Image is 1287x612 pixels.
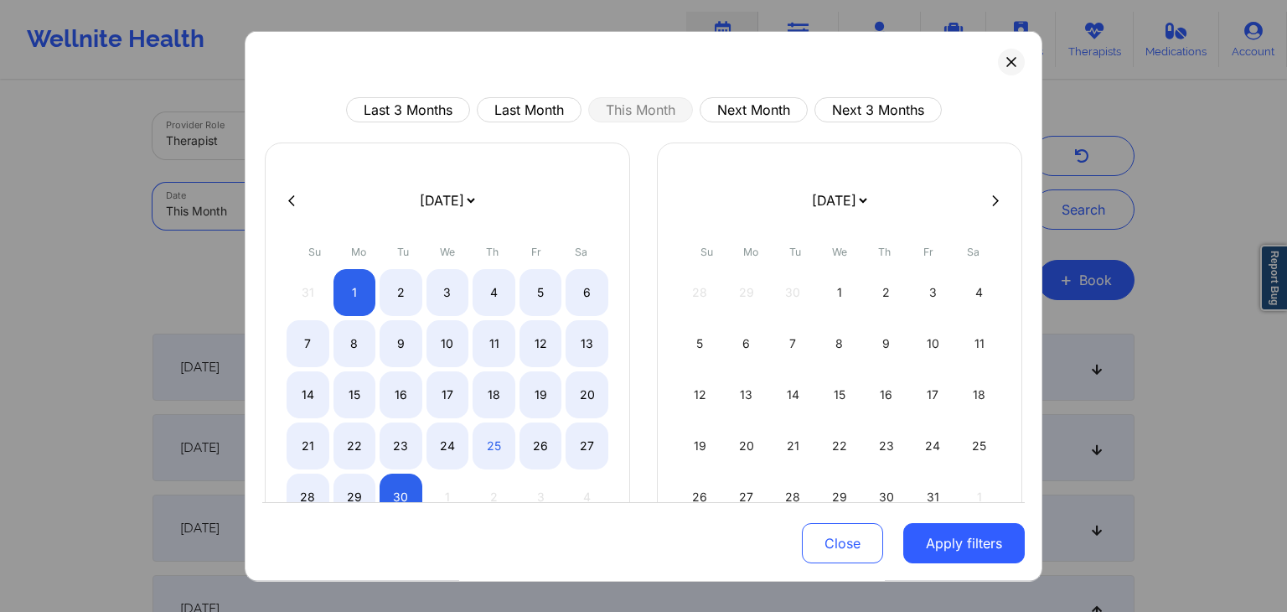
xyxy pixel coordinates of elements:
[726,320,768,367] div: Mon Oct 06 2025
[679,474,721,521] div: Sun Oct 26 2025
[333,269,376,316] div: Mon Sep 01 2025
[832,246,847,258] abbr: Wednesday
[473,371,515,418] div: Thu Sep 18 2025
[772,371,814,418] div: Tue Oct 14 2025
[519,371,562,418] div: Fri Sep 19 2025
[380,320,422,367] div: Tue Sep 09 2025
[519,423,562,469] div: Fri Sep 26 2025
[700,246,713,258] abbr: Sunday
[958,423,1000,469] div: Sat Oct 25 2025
[519,320,562,367] div: Fri Sep 12 2025
[878,246,891,258] abbr: Thursday
[700,97,808,122] button: Next Month
[380,474,422,521] div: Tue Sep 30 2025
[566,423,608,469] div: Sat Sep 27 2025
[519,269,562,316] div: Fri Sep 05 2025
[772,474,814,521] div: Tue Oct 28 2025
[819,320,861,367] div: Wed Oct 08 2025
[287,371,329,418] div: Sun Sep 14 2025
[865,320,907,367] div: Thu Oct 09 2025
[486,246,499,258] abbr: Thursday
[819,423,861,469] div: Wed Oct 22 2025
[426,423,469,469] div: Wed Sep 24 2025
[923,246,933,258] abbr: Friday
[679,423,721,469] div: Sun Oct 19 2025
[772,423,814,469] div: Tue Oct 21 2025
[865,269,907,316] div: Thu Oct 02 2025
[789,246,801,258] abbr: Tuesday
[426,269,469,316] div: Wed Sep 03 2025
[772,320,814,367] div: Tue Oct 07 2025
[679,320,721,367] div: Sun Oct 05 2025
[814,97,942,122] button: Next 3 Months
[865,423,907,469] div: Thu Oct 23 2025
[865,371,907,418] div: Thu Oct 16 2025
[397,246,409,258] abbr: Tuesday
[308,246,321,258] abbr: Sunday
[967,246,979,258] abbr: Saturday
[566,320,608,367] div: Sat Sep 13 2025
[912,371,954,418] div: Fri Oct 17 2025
[380,269,422,316] div: Tue Sep 02 2025
[912,269,954,316] div: Fri Oct 03 2025
[726,423,768,469] div: Mon Oct 20 2025
[958,269,1000,316] div: Sat Oct 04 2025
[726,371,768,418] div: Mon Oct 13 2025
[865,474,907,521] div: Thu Oct 30 2025
[903,524,1025,564] button: Apply filters
[679,371,721,418] div: Sun Oct 12 2025
[802,524,883,564] button: Close
[287,320,329,367] div: Sun Sep 07 2025
[912,423,954,469] div: Fri Oct 24 2025
[346,97,470,122] button: Last 3 Months
[819,474,861,521] div: Wed Oct 29 2025
[566,269,608,316] div: Sat Sep 06 2025
[287,423,329,469] div: Sun Sep 21 2025
[380,371,422,418] div: Tue Sep 16 2025
[380,423,422,469] div: Tue Sep 23 2025
[819,269,861,316] div: Wed Oct 01 2025
[912,474,954,521] div: Fri Oct 31 2025
[588,97,693,122] button: This Month
[958,371,1000,418] div: Sat Oct 18 2025
[333,423,376,469] div: Mon Sep 22 2025
[287,474,329,521] div: Sun Sep 28 2025
[477,97,581,122] button: Last Month
[726,474,768,521] div: Mon Oct 27 2025
[531,246,541,258] abbr: Friday
[426,320,469,367] div: Wed Sep 10 2025
[912,320,954,367] div: Fri Oct 10 2025
[426,371,469,418] div: Wed Sep 17 2025
[566,371,608,418] div: Sat Sep 20 2025
[473,320,515,367] div: Thu Sep 11 2025
[333,371,376,418] div: Mon Sep 15 2025
[440,246,455,258] abbr: Wednesday
[473,269,515,316] div: Thu Sep 04 2025
[351,246,366,258] abbr: Monday
[743,246,758,258] abbr: Monday
[958,320,1000,367] div: Sat Oct 11 2025
[473,423,515,469] div: Thu Sep 25 2025
[819,371,861,418] div: Wed Oct 15 2025
[575,246,587,258] abbr: Saturday
[333,474,376,521] div: Mon Sep 29 2025
[333,320,376,367] div: Mon Sep 08 2025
